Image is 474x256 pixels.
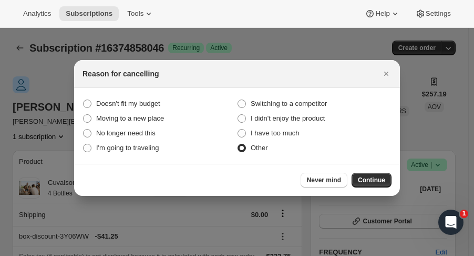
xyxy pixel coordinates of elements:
[66,9,112,18] span: Subscriptions
[23,9,51,18] span: Analytics
[251,100,327,107] span: Switching to a competitor
[358,176,385,184] span: Continue
[375,9,389,18] span: Help
[307,176,341,184] span: Never mind
[127,9,143,18] span: Tools
[409,6,457,21] button: Settings
[17,6,57,21] button: Analytics
[96,144,159,152] span: I'm going to traveling
[301,173,347,188] button: Never mind
[352,173,391,188] button: Continue
[121,6,160,21] button: Tools
[96,100,160,107] span: Doesn't fit my budget
[251,144,268,152] span: Other
[251,129,300,137] span: I have too much
[96,114,164,122] span: Moving to a new place
[426,9,451,18] span: Settings
[251,114,325,122] span: I didn't enjoy the product
[59,6,119,21] button: Subscriptions
[96,129,156,137] span: No longer need this
[460,210,468,218] span: 1
[358,6,406,21] button: Help
[438,210,463,235] iframe: Intercom live chat
[83,68,159,79] h2: Reason for cancelling
[379,66,394,81] button: Close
